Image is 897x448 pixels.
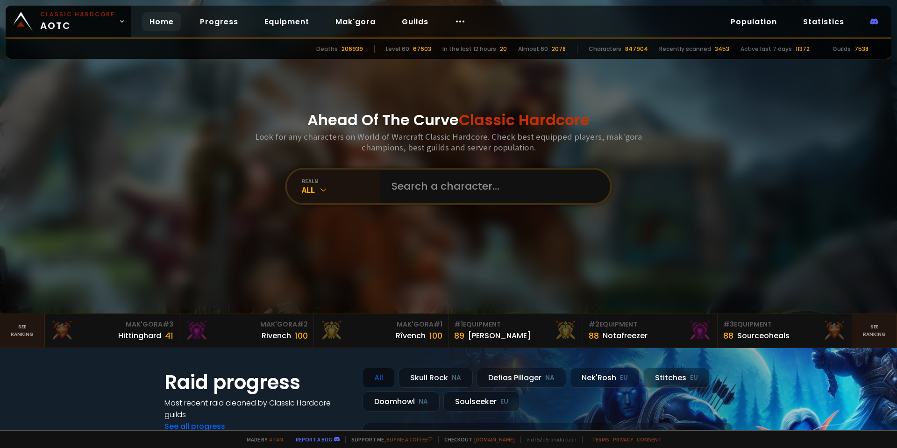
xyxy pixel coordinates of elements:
[386,45,409,53] div: Level 60
[500,45,507,53] div: 20
[659,45,711,53] div: Recently scanned
[454,329,464,342] div: 89
[690,373,698,383] small: EU
[454,320,463,329] span: # 1
[583,314,718,348] a: #2Equipment88Notafreezer
[396,330,426,341] div: Rîvench
[320,320,442,329] div: Mak'Gora
[589,320,599,329] span: # 2
[474,436,515,443] a: [DOMAIN_NAME]
[723,12,784,31] a: Population
[269,436,283,443] a: a fan
[241,436,283,443] span: Made by
[723,320,734,329] span: # 3
[443,391,520,412] div: Soulseeker
[6,6,131,37] a: Classic HardcoreAOTC
[545,373,555,383] small: NA
[262,330,291,341] div: Rivench
[345,436,433,443] span: Support me,
[570,368,640,388] div: Nek'Rosh
[251,131,646,153] h3: Look for any characters on World of Warcraft Classic Hardcore. Check best equipped players, mak'g...
[603,330,648,341] div: Notafreezer
[45,314,179,348] a: Mak'Gora#3Hittinghard41
[500,397,508,406] small: EU
[399,368,473,388] div: Skull Rock
[314,314,448,348] a: Mak'Gora#1Rîvench100
[165,329,173,342] div: 41
[737,330,790,341] div: Sourceoheals
[164,397,351,420] h4: Most recent raid cleaned by Classic Hardcore guilds
[302,178,380,185] div: realm
[459,109,590,130] span: Classic Hardcore
[316,45,338,53] div: Deaths
[297,320,308,329] span: # 2
[185,320,308,329] div: Mak'Gora
[833,45,851,53] div: Guilds
[438,436,515,443] span: Checkout
[429,329,442,342] div: 100
[296,436,332,443] a: Report a bug
[589,45,621,53] div: Characters
[386,436,433,443] a: Buy me a coffee
[257,12,317,31] a: Equipment
[613,436,633,443] a: Privacy
[307,109,590,131] h1: Ahead Of The Curve
[363,391,440,412] div: Doomhowl
[796,45,810,53] div: 11372
[40,10,115,33] span: AOTC
[518,45,548,53] div: Almost 60
[723,329,733,342] div: 88
[363,423,733,448] a: [DATE]zgpetri on godDefias Pillager8 /90
[477,368,566,388] div: Defias Pillager
[413,45,431,53] div: 67603
[620,373,628,383] small: EU
[164,421,225,432] a: See all progress
[852,314,897,348] a: Seeranking
[295,329,308,342] div: 100
[520,436,577,443] span: v. d752d5 - production
[40,10,115,19] small: Classic Hardcore
[637,436,662,443] a: Consent
[592,436,609,443] a: Terms
[448,314,583,348] a: #1Equipment89[PERSON_NAME]
[796,12,852,31] a: Statistics
[164,368,351,397] h1: Raid progress
[394,12,436,31] a: Guilds
[854,45,869,53] div: 7538
[192,12,246,31] a: Progress
[328,12,383,31] a: Mak'gora
[452,373,461,383] small: NA
[434,320,442,329] span: # 1
[118,330,161,341] div: Hittinghard
[302,185,380,195] div: All
[163,320,173,329] span: # 3
[419,397,428,406] small: NA
[50,320,173,329] div: Mak'Gora
[723,320,846,329] div: Equipment
[740,45,792,53] div: Active last 7 days
[589,320,712,329] div: Equipment
[363,368,395,388] div: All
[643,368,710,388] div: Stitches
[468,330,531,341] div: [PERSON_NAME]
[715,45,729,53] div: 3453
[442,45,496,53] div: In the last 12 hours
[718,314,852,348] a: #3Equipment88Sourceoheals
[625,45,648,53] div: 847904
[552,45,566,53] div: 2078
[342,45,363,53] div: 206939
[179,314,314,348] a: Mak'Gora#2Rivench100
[386,170,599,203] input: Search a character...
[454,320,577,329] div: Equipment
[142,12,181,31] a: Home
[589,329,599,342] div: 88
